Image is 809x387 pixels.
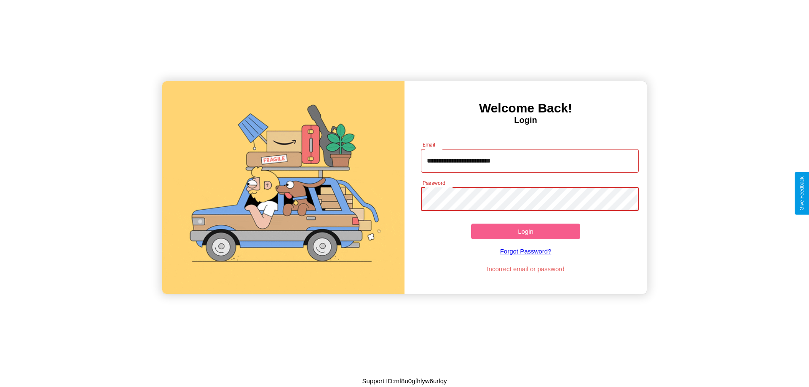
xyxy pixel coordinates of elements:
[423,141,436,148] label: Email
[799,176,805,211] div: Give Feedback
[404,101,647,115] h3: Welcome Back!
[362,375,447,387] p: Support ID: mf8u0gfhlyw6urlqy
[162,81,404,294] img: gif
[417,239,635,263] a: Forgot Password?
[404,115,647,125] h4: Login
[423,179,445,187] label: Password
[471,224,580,239] button: Login
[417,263,635,275] p: Incorrect email or password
